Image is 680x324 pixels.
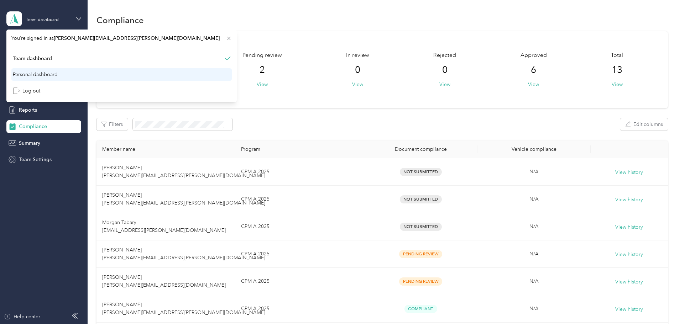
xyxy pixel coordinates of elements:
span: 13 [612,64,622,76]
span: N/A [529,223,539,229]
div: Personal dashboard [13,71,58,78]
span: You’re signed in as [11,34,232,42]
td: CPM A 2025 [235,268,364,295]
button: View [352,81,363,88]
span: [PERSON_NAME][EMAIL_ADDRESS][PERSON_NAME][DOMAIN_NAME] [54,35,220,41]
button: View history [615,251,643,259]
span: N/A [529,278,539,284]
span: Pending review [242,51,282,60]
button: View history [615,169,643,176]
span: Compliant [404,305,437,313]
span: Total [611,51,623,60]
span: [PERSON_NAME] [PERSON_NAME][EMAIL_ADDRESS][PERSON_NAME][DOMAIN_NAME] [102,165,265,179]
button: View [439,81,450,88]
td: CPM A 2025 [235,295,364,323]
td: CPM A 2025 [235,213,364,240]
div: Log out [13,87,40,95]
span: 0 [442,64,448,76]
span: 6 [531,64,536,76]
span: [PERSON_NAME] [PERSON_NAME][EMAIL_ADDRESS][PERSON_NAME][DOMAIN_NAME] [102,247,265,261]
span: Pending Review [399,250,442,258]
iframe: Everlance-gr Chat Button Frame [640,284,680,324]
span: Not Submitted [400,195,442,203]
span: Summary [19,139,40,147]
span: N/A [529,169,539,175]
span: Compliance [19,123,47,130]
td: CPM A 2025 [235,158,364,186]
span: 2 [260,64,265,76]
th: Member name [96,140,235,158]
td: CPM A 2025 [235,186,364,213]
button: View history [615,278,643,286]
span: Reports [19,106,37,114]
th: Program [235,140,364,158]
span: Not Submitted [400,223,442,231]
button: View history [615,196,643,204]
span: N/A [529,251,539,257]
button: View [257,81,268,88]
span: [PERSON_NAME] [PERSON_NAME][EMAIL_ADDRESS][DOMAIN_NAME] [102,274,226,288]
button: Filters [96,118,128,131]
h1: Compliance [96,16,144,24]
button: View history [615,223,643,231]
button: Help center [4,313,40,320]
td: CPM A 2025 [235,240,364,268]
span: Approved [521,51,547,60]
span: Not Submitted [400,168,442,176]
div: Document compliance [370,146,472,152]
span: [PERSON_NAME] [PERSON_NAME][EMAIL_ADDRESS][PERSON_NAME][DOMAIN_NAME] [102,302,265,315]
button: View history [615,306,643,313]
span: Morgan Tabary [EMAIL_ADDRESS][PERSON_NAME][DOMAIN_NAME] [102,219,226,233]
button: View [528,81,539,88]
span: Rejected [433,51,456,60]
span: N/A [529,196,539,202]
div: Team dashboard [13,55,52,62]
span: In review [346,51,369,60]
span: 0 [355,64,360,76]
div: Vehicle compliance [483,146,585,152]
span: [PERSON_NAME] [PERSON_NAME][EMAIL_ADDRESS][PERSON_NAME][DOMAIN_NAME] [102,192,265,206]
span: Pending Review [399,277,442,286]
button: Edit columns [620,118,668,131]
button: View [612,81,623,88]
div: Team dashboard [26,18,59,22]
span: N/A [529,306,539,312]
span: Team Settings [19,156,52,163]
